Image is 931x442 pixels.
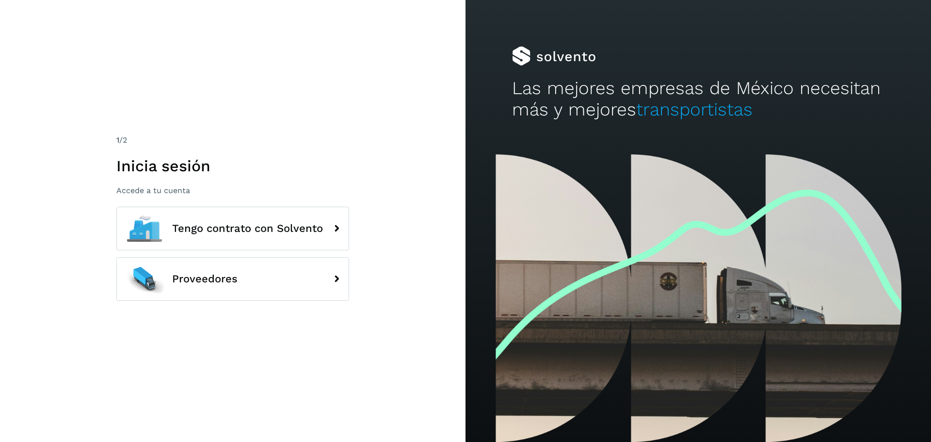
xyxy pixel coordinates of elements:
div: /2 [116,134,349,146]
button: Proveedores [116,257,349,301]
button: Tengo contrato con Solvento [116,207,349,250]
p: Accede a tu cuenta [116,186,349,195]
h1: Inicia sesión [116,157,349,175]
span: transportistas [636,99,753,120]
h2: Las mejores empresas de México necesitan más y mejores [512,78,884,121]
span: 1 [116,135,119,145]
span: Tengo contrato con Solvento [172,223,323,234]
span: Proveedores [172,273,238,285]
